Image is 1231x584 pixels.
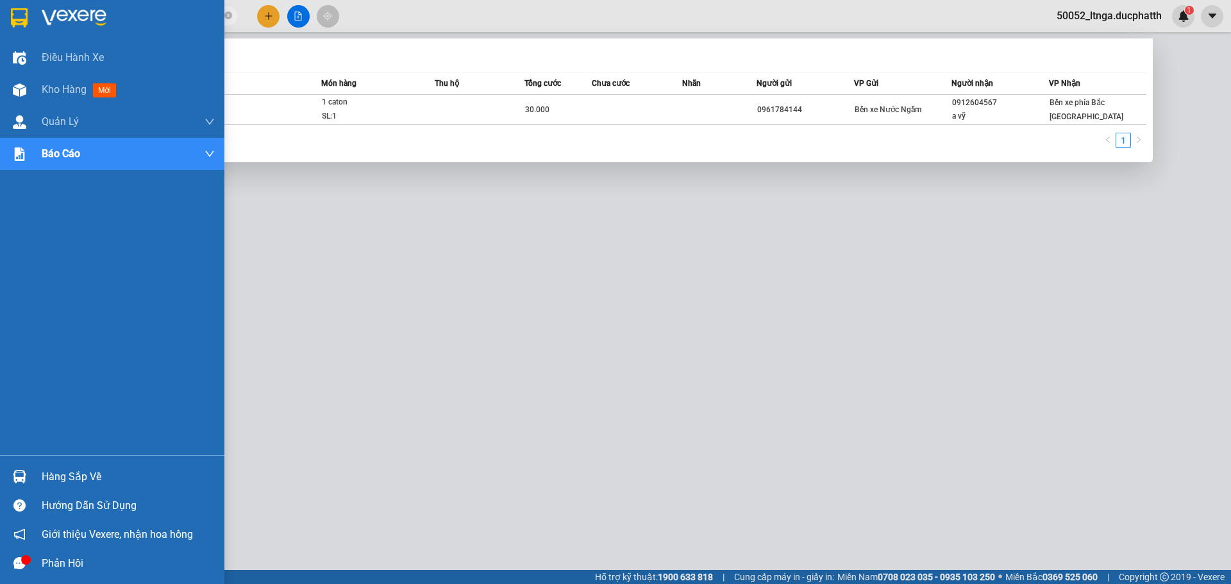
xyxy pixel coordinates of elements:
span: Nhãn [682,79,701,88]
span: right [1135,136,1143,144]
span: Người gửi [757,79,792,88]
div: 0912604567 [952,96,1048,110]
img: logo-vxr [11,8,28,28]
div: 0961784144 [757,103,853,117]
img: solution-icon [13,147,26,161]
span: message [13,557,26,569]
li: Next Page [1131,133,1146,148]
img: warehouse-icon [13,115,26,129]
span: mới [93,83,116,97]
span: down [205,149,215,159]
a: 1 [1116,133,1130,147]
li: 1 [1116,133,1131,148]
span: Bến xe phía Bắc [GEOGRAPHIC_DATA] [1050,98,1123,121]
span: Báo cáo [42,146,80,162]
span: question-circle [13,499,26,512]
span: VP Nhận [1049,79,1080,88]
div: Hàng sắp về [42,467,215,487]
span: notification [13,528,26,540]
span: Giới thiệu Vexere, nhận hoa hồng [42,526,193,542]
div: a vỹ [952,110,1048,123]
span: Chưa cước [592,79,630,88]
span: Món hàng [321,79,356,88]
span: left [1104,136,1112,144]
div: SL: 1 [322,110,418,124]
span: Tổng cước [524,79,561,88]
span: 30.000 [525,105,549,114]
img: warehouse-icon [13,51,26,65]
span: down [205,117,215,127]
button: left [1100,133,1116,148]
span: Thu hộ [435,79,459,88]
span: Kho hàng [42,83,87,96]
span: Bến xe Nước Ngầm [855,105,921,114]
span: VP Gửi [854,79,878,88]
img: warehouse-icon [13,470,26,483]
div: Hướng dẫn sử dụng [42,496,215,515]
div: 1 caton [322,96,418,110]
li: Previous Page [1100,133,1116,148]
span: close-circle [224,12,232,19]
span: Người nhận [951,79,993,88]
button: right [1131,133,1146,148]
img: warehouse-icon [13,83,26,97]
div: Phản hồi [42,554,215,573]
span: close-circle [224,10,232,22]
span: Quản Lý [42,113,79,129]
span: Điều hành xe [42,49,104,65]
